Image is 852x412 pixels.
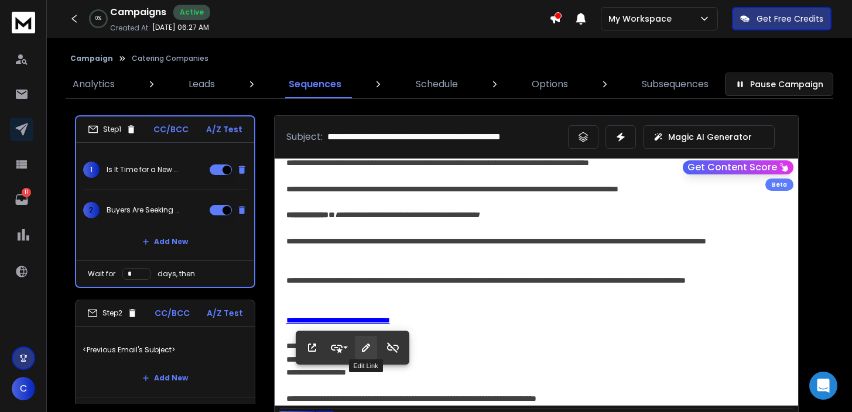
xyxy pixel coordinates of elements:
[73,77,115,91] p: Analytics
[732,7,832,30] button: Get Free Credits
[22,188,31,197] p: 11
[83,202,100,218] span: 2
[206,123,242,135] p: A/Z Test
[152,23,209,32] p: [DATE] 06:27 AM
[107,205,182,215] p: Buyers Are Seeking Companies Like {{companyName}} in [DATE]…
[189,77,215,91] p: Leads
[635,70,716,98] a: Subsequences
[416,77,458,91] p: Schedule
[286,130,323,144] p: Subject:
[153,123,189,135] p: CC/BCC
[349,359,383,372] div: Edit Link
[66,70,122,98] a: Analytics
[643,125,775,149] button: Magic AI Generator
[301,336,323,359] button: Open Link
[289,77,341,91] p: Sequences
[75,115,255,288] li: Step1CC/BCCA/Z Test1Is It Time for a New Chapter for {{companyName}}?2Buyers Are Seeking Companie...
[765,178,793,191] div: Beta
[608,13,676,25] p: My Workspace
[87,308,138,318] div: Step 2
[382,336,404,359] button: Unlink
[409,70,465,98] a: Schedule
[173,5,210,20] div: Active
[182,70,222,98] a: Leads
[12,377,35,400] button: C
[809,372,837,400] div: Open Intercom Messenger
[132,54,208,63] p: Catering Companies
[70,54,113,63] button: Campaign
[133,366,197,390] button: Add New
[282,70,348,98] a: Sequences
[155,307,190,319] p: CC/BCC
[207,307,243,319] p: A/Z Test
[642,77,709,91] p: Subsequences
[12,12,35,33] img: logo
[525,70,575,98] a: Options
[10,188,33,211] a: 11
[757,13,823,25] p: Get Free Credits
[88,124,136,135] div: Step 1
[95,15,101,22] p: 0 %
[83,162,100,178] span: 1
[158,269,195,279] p: days, then
[88,269,115,279] p: Wait for
[83,334,248,366] p: <Previous Email's Subject>
[532,77,568,91] p: Options
[110,5,166,19] h1: Campaigns
[725,73,833,96] button: Pause Campaign
[110,23,150,33] p: Created At:
[107,165,182,174] p: Is It Time for a New Chapter for {{companyName}}?
[133,230,197,253] button: Add New
[668,131,752,143] p: Magic AI Generator
[683,160,793,174] button: Get Content Score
